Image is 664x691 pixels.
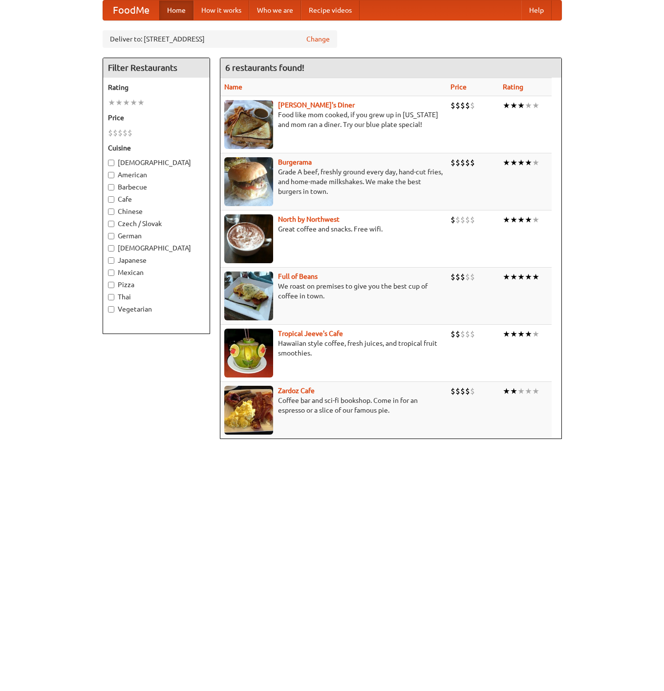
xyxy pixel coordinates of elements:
[301,0,360,20] a: Recipe videos
[108,306,114,313] input: Vegetarian
[224,338,443,358] p: Hawaiian style coffee, fresh juices, and tropical fruit smoothies.
[224,386,273,435] img: zardoz.jpg
[525,386,532,397] li: ★
[108,231,205,241] label: German
[224,157,273,206] img: burgerama.jpg
[503,83,523,91] a: Rating
[108,207,205,216] label: Chinese
[517,157,525,168] li: ★
[503,100,510,111] li: ★
[249,0,301,20] a: Who we are
[108,113,205,123] h5: Price
[450,386,455,397] li: $
[108,196,114,203] input: Cafe
[517,272,525,282] li: ★
[450,272,455,282] li: $
[224,329,273,377] img: jeeves.jpg
[193,0,249,20] a: How it works
[137,97,145,108] li: ★
[532,100,539,111] li: ★
[278,215,340,223] a: North by Northwest
[224,224,443,234] p: Great coffee and snacks. Free wifi.
[278,158,312,166] b: Burgerama
[450,100,455,111] li: $
[108,127,113,138] li: $
[108,304,205,314] label: Vegetarian
[470,329,475,339] li: $
[470,100,475,111] li: $
[503,272,510,282] li: ★
[510,329,517,339] li: ★
[278,272,318,280] a: Full of Beans
[465,157,470,168] li: $
[465,214,470,225] li: $
[470,214,475,225] li: $
[159,0,193,20] a: Home
[123,127,128,138] li: $
[532,386,539,397] li: ★
[532,157,539,168] li: ★
[525,157,532,168] li: ★
[503,329,510,339] li: ★
[510,100,517,111] li: ★
[517,214,525,225] li: ★
[108,282,114,288] input: Pizza
[123,97,130,108] li: ★
[224,214,273,263] img: north.jpg
[103,0,159,20] a: FoodMe
[510,157,517,168] li: ★
[450,157,455,168] li: $
[465,100,470,111] li: $
[108,270,114,276] input: Mexican
[108,219,205,229] label: Czech / Slovak
[525,272,532,282] li: ★
[108,294,114,300] input: Thai
[460,214,465,225] li: $
[465,329,470,339] li: $
[108,194,205,204] label: Cafe
[465,386,470,397] li: $
[224,110,443,129] p: Food like mom cooked, if you grew up in [US_STATE] and mom ran a diner. Try our blue plate special!
[525,214,532,225] li: ★
[103,30,337,48] div: Deliver to: [STREET_ADDRESS]
[108,172,114,178] input: American
[455,272,460,282] li: $
[460,157,465,168] li: $
[450,83,467,91] a: Price
[224,272,273,320] img: beans.jpg
[521,0,552,20] a: Help
[113,127,118,138] li: $
[525,329,532,339] li: ★
[108,160,114,166] input: [DEMOGRAPHIC_DATA]
[108,257,114,264] input: Japanese
[510,386,517,397] li: ★
[455,157,460,168] li: $
[115,97,123,108] li: ★
[108,255,205,265] label: Japanese
[465,272,470,282] li: $
[278,330,343,337] a: Tropical Jeeve's Cafe
[503,214,510,225] li: ★
[510,272,517,282] li: ★
[224,167,443,196] p: Grade A beef, freshly ground every day, hand-cut fries, and home-made milkshakes. We make the bes...
[118,127,123,138] li: $
[460,386,465,397] li: $
[517,386,525,397] li: ★
[510,214,517,225] li: ★
[225,63,304,72] ng-pluralize: 6 restaurants found!
[108,184,114,190] input: Barbecue
[224,396,443,415] p: Coffee bar and sci-fi bookshop. Come in for an espresso or a slice of our famous pie.
[470,386,475,397] li: $
[517,329,525,339] li: ★
[278,387,315,395] b: Zardoz Cafe
[455,214,460,225] li: $
[278,101,355,109] b: [PERSON_NAME]'s Diner
[503,386,510,397] li: ★
[108,221,114,227] input: Czech / Slovak
[532,214,539,225] li: ★
[108,83,205,92] h5: Rating
[108,233,114,239] input: German
[224,83,242,91] a: Name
